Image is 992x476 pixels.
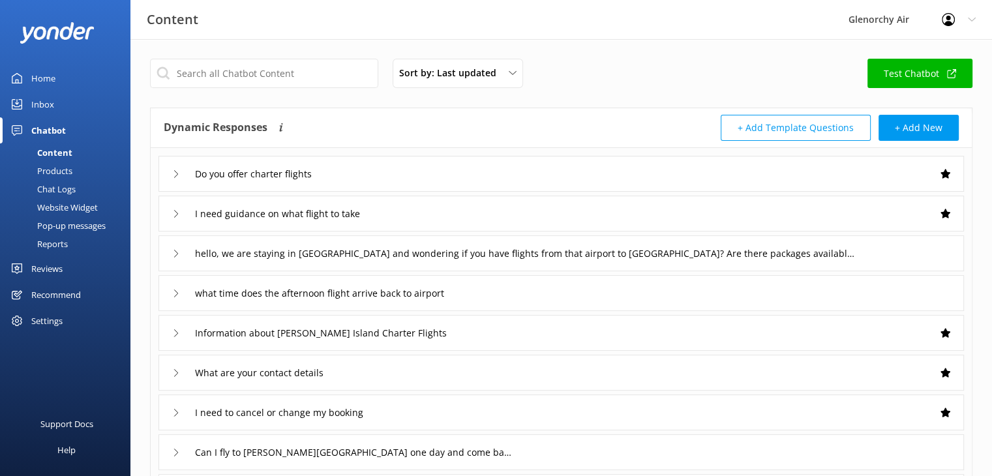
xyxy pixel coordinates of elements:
[8,198,130,216] a: Website Widget
[399,66,504,80] span: Sort by: Last updated
[147,9,198,30] h3: Content
[31,256,63,282] div: Reviews
[8,180,130,198] a: Chat Logs
[8,162,130,180] a: Products
[8,216,106,235] div: Pop-up messages
[879,115,959,141] button: + Add New
[164,115,267,141] h4: Dynamic Responses
[31,91,54,117] div: Inbox
[20,22,95,44] img: yonder-white-logo.png
[8,143,130,162] a: Content
[31,308,63,334] div: Settings
[40,411,93,437] div: Support Docs
[31,65,55,91] div: Home
[8,198,98,216] div: Website Widget
[31,282,81,308] div: Recommend
[150,59,378,88] input: Search all Chatbot Content
[8,143,72,162] div: Content
[867,59,972,88] a: Test Chatbot
[8,180,76,198] div: Chat Logs
[8,216,130,235] a: Pop-up messages
[31,117,66,143] div: Chatbot
[57,437,76,463] div: Help
[8,235,68,253] div: Reports
[8,235,130,253] a: Reports
[721,115,871,141] button: + Add Template Questions
[8,162,72,180] div: Products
